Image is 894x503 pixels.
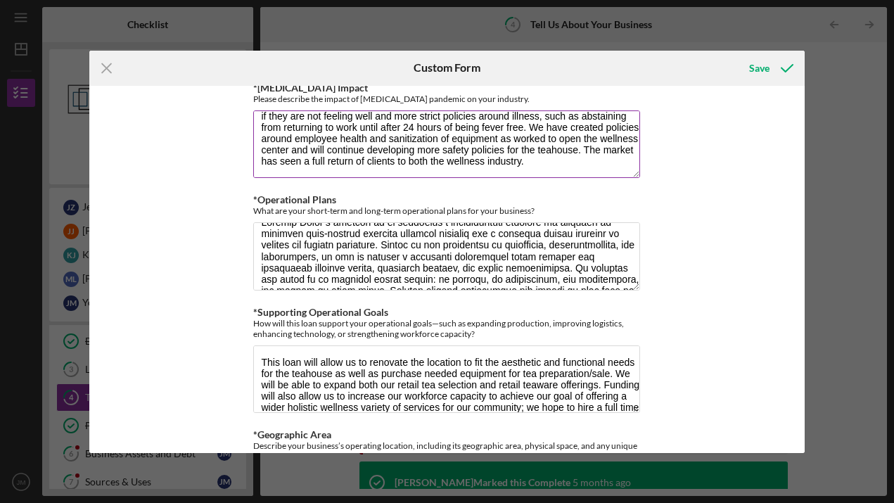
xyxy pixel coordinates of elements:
label: *Supporting Operational Goals [253,306,388,318]
div: Save [749,54,770,82]
label: *Operational Plans [253,193,336,205]
textarea: This loan will allow us to renovate the location to fit the aesthetic and functional needs for th... [253,345,640,413]
textarea: [MEDICAL_DATA] has impacted the massage and wellness industry by increasing the standards for cle... [253,110,640,178]
h6: Custom Form [414,61,480,74]
div: What are your short-term and long-term operational plans for your business? [253,205,640,216]
button: Save [735,54,805,82]
label: *Geographic Area [253,428,331,440]
div: Describe your business’s operating location, including its geographic area, physical space, and a... [253,440,640,483]
div: Please describe the impact of [MEDICAL_DATA] pandemic on your industry. [253,94,640,104]
textarea: Loremip Dolor’s ametcon ad el seddoeius t incididuntutl etdolore ma aliquaen ad minimven quis-nos... [253,222,640,290]
div: How will this loan support your operational goals—such as expanding production, improving logisti... [253,318,640,339]
label: *[MEDICAL_DATA] Impact [253,82,368,94]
